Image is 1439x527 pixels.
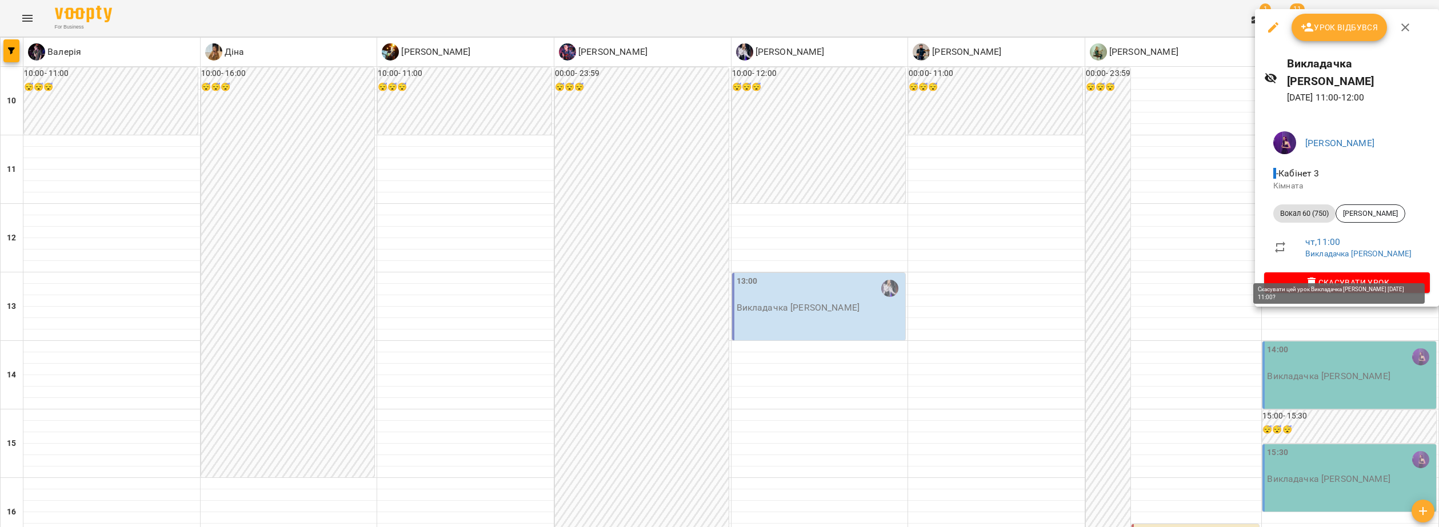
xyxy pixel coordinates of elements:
span: Урок відбувся [1301,21,1378,34]
h6: Викладачка [PERSON_NAME] [1287,55,1430,91]
a: [PERSON_NAME] [1305,138,1374,148]
button: Урок відбувся [1292,14,1388,41]
span: [PERSON_NAME] [1336,208,1405,219]
a: Викладачка [PERSON_NAME] [1305,249,1412,258]
a: чт , 11:00 [1305,236,1340,247]
img: f50f438dabe8c916db5634b84c5ddd4c.jpeg [1273,131,1296,154]
p: Кімната [1273,180,1421,192]
p: [DATE] 11:00 - 12:00 [1287,91,1430,104]
span: Вокал 60 (750) [1273,208,1336,219]
span: - Кабінет 3 [1273,168,1322,179]
span: Скасувати Урок [1273,276,1421,289]
button: Скасувати Урок [1264,272,1430,293]
div: [PERSON_NAME] [1336,204,1405,223]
